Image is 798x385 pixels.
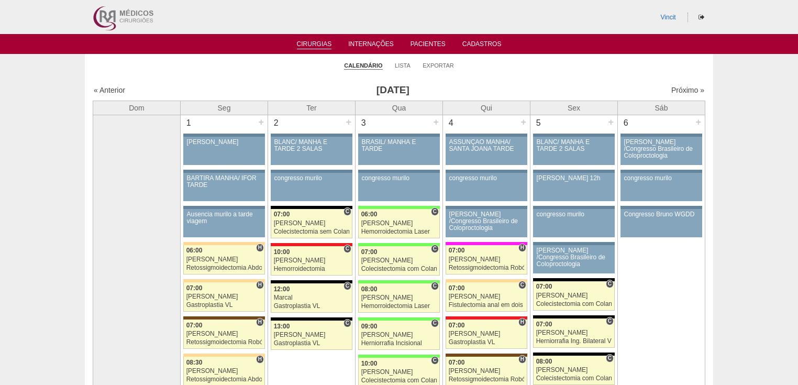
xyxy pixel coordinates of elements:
div: Hemorroidectomia [274,266,350,272]
div: Ausencia murilo a tarde viagem [187,211,262,225]
div: Key: Aviso [183,134,265,137]
div: Colecistectomia com Colangiografia VL [536,375,612,382]
span: Consultório [431,207,439,216]
span: 10:00 [361,360,378,367]
a: C 07:00 [PERSON_NAME] Colecistectomia sem Colangiografia VL [271,209,352,238]
div: [PERSON_NAME] /Congresso Brasileiro de Coloproctologia [624,139,699,160]
div: [PERSON_NAME] [536,292,612,299]
div: Key: Aviso [183,170,265,173]
a: C 13:00 [PERSON_NAME] Gastroplastia VL [271,321,352,350]
span: Hospital [256,244,264,252]
a: Exportar [423,62,454,69]
div: Colecistectomia com Colangiografia VL [536,301,612,307]
a: congresso murilo [358,173,440,201]
div: Key: Blanc [271,206,352,209]
a: Lista [395,62,411,69]
span: 07:00 [449,322,465,329]
span: Consultório [343,245,351,253]
th: Sex [530,101,618,115]
div: Key: Brasil [358,206,440,209]
span: Consultório [343,319,351,327]
div: Key: Blanc [533,353,615,356]
a: C 07:00 [PERSON_NAME] Colecistectomia com Colangiografia VL [533,281,615,311]
div: Key: Aviso [620,206,702,209]
a: BARTIRA MANHÃ/ IFOR TARDE [183,173,265,201]
a: C 08:00 [PERSON_NAME] Hemorroidectomia Laser [358,283,440,313]
div: Key: Brasil [358,280,440,283]
div: + [606,115,615,129]
a: Pacientes [411,40,446,51]
span: Hospital [256,355,264,364]
div: Key: Aviso [620,134,702,137]
span: 07:00 [449,284,465,292]
span: 10:00 [274,248,290,256]
div: Key: Aviso [271,170,352,173]
div: Key: Aviso [446,134,527,137]
th: Ter [268,101,356,115]
span: 06:00 [186,247,203,254]
div: Retossigmoidectomia Robótica [449,376,525,383]
th: Sáb [618,101,705,115]
div: Retossigmoidectomia Abdominal VL [186,376,262,383]
i: Sair [699,14,704,20]
div: Key: Bartira [183,279,265,282]
div: Key: Aviso [358,134,440,137]
span: Consultório [606,354,614,362]
a: BLANC/ MANHÃ E TARDE 2 SALAS [533,137,615,165]
div: + [344,115,353,129]
a: ASSUNÇÃO MANHÃ/ SANTA JOANA TARDE [446,137,527,165]
div: 6 [618,115,634,131]
div: Herniorrafia Incisional [361,340,437,347]
div: 1 [181,115,197,131]
div: + [431,115,440,129]
div: Key: Bartira [183,242,265,245]
div: [PERSON_NAME] /Congresso Brasileiro de Coloproctologia [537,247,612,268]
div: Key: Bartira [183,354,265,357]
div: [PERSON_NAME] [361,369,437,376]
span: 12:00 [274,285,290,293]
div: Gastroplastia VL [274,340,350,347]
div: Hemorroidectomia Laser [361,303,437,310]
span: 08:30 [186,359,203,366]
div: [PERSON_NAME] [186,331,262,337]
div: Retossigmoidectomia Robótica [186,339,262,346]
div: congresso murilo [274,175,349,182]
div: BARTIRA MANHÃ/ IFOR TARDE [187,175,262,189]
div: Key: Aviso [183,206,265,209]
a: Cirurgias [297,40,332,49]
span: Hospital [518,355,526,364]
a: congresso murilo [271,173,352,201]
span: 08:00 [361,285,378,293]
div: [PERSON_NAME] [274,257,350,264]
div: ASSUNÇÃO MANHÃ/ SANTA JOANA TARDE [449,139,524,152]
div: Key: Aviso [446,206,527,209]
div: Key: Blanc [533,278,615,281]
span: 06:00 [361,211,378,218]
a: [PERSON_NAME] /Congresso Brasileiro de Coloproctologia [446,209,527,237]
a: C 07:00 [PERSON_NAME] Fistulectomia anal em dois tempos [446,282,527,312]
div: + [694,115,703,129]
span: Hospital [518,244,526,252]
div: Key: Blanc [533,315,615,318]
div: BLANC/ MANHÃ E TARDE 2 SALAS [537,139,612,152]
div: Herniorrafia Ing. Bilateral VL [536,338,612,345]
div: [PERSON_NAME] [361,257,437,264]
a: [PERSON_NAME] 12h [533,173,615,201]
a: Cadastros [462,40,502,51]
a: [PERSON_NAME] [183,137,265,165]
div: Gastroplastia VL [274,303,350,310]
span: Consultório [431,319,439,327]
div: Key: Assunção [446,316,527,320]
span: Consultório [606,317,614,325]
span: Consultório [343,282,351,290]
div: Retossigmoidectomia Robótica [449,265,525,271]
span: 07:00 [449,247,465,254]
div: [PERSON_NAME] [449,293,525,300]
div: Gastroplastia VL [186,302,262,309]
div: Hemorroidectomia Laser [361,228,437,235]
div: + [257,115,265,129]
span: 07:00 [186,284,203,292]
a: congresso murilo [533,209,615,237]
th: Qui [443,101,530,115]
span: Consultório [431,356,439,365]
